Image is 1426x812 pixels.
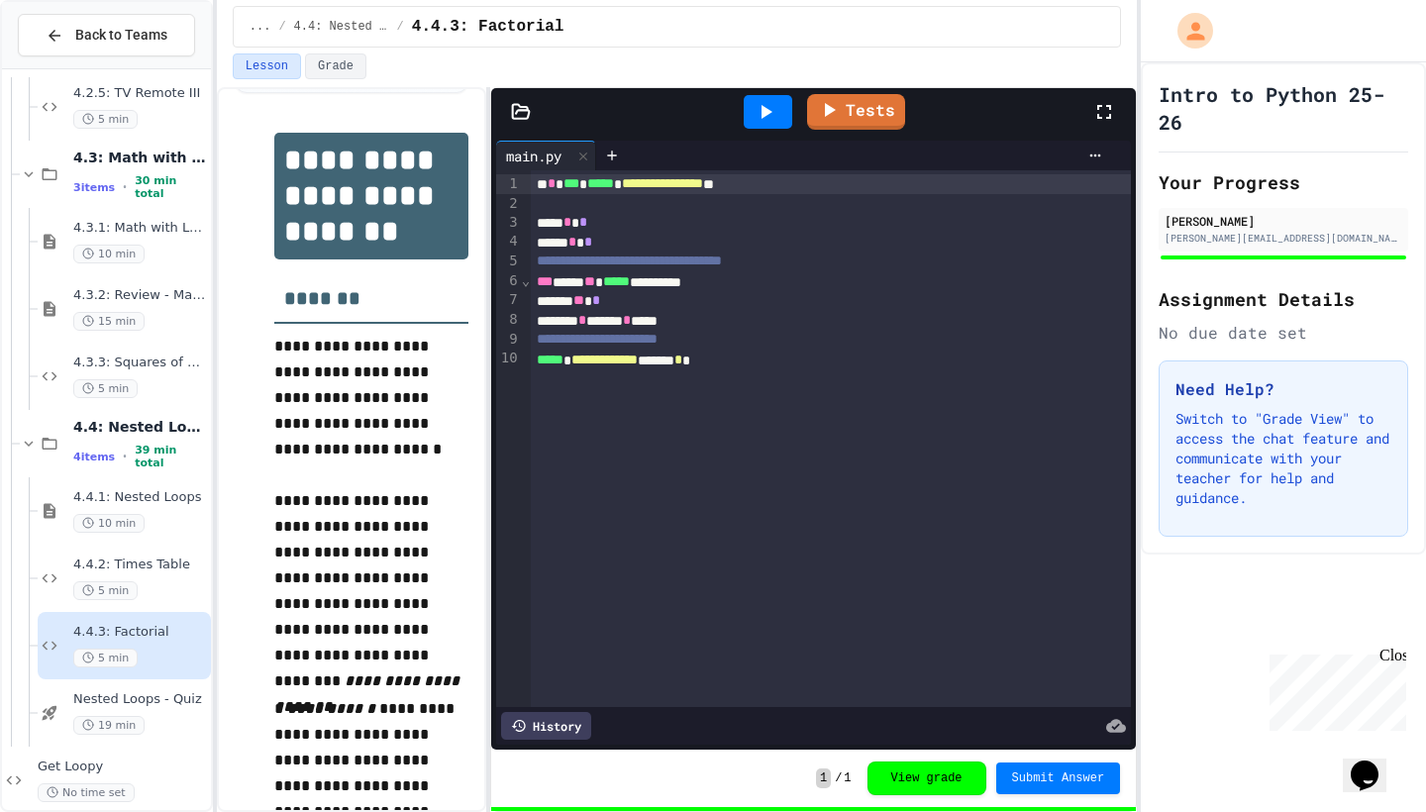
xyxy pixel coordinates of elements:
span: 3 items [73,181,115,194]
span: 4.4.3: Factorial [412,15,564,39]
span: 4.2.5: TV Remote III [73,85,207,102]
span: • [123,449,127,464]
span: 30 min total [135,174,207,200]
div: Chat with us now!Close [8,8,137,126]
span: • [123,179,127,195]
span: No time set [38,783,135,802]
span: Nested Loops - Quiz [73,691,207,708]
span: 5 min [73,581,138,600]
span: 1 [844,770,851,786]
iframe: chat widget [1343,733,1406,792]
div: 4 [496,232,521,252]
div: 3 [496,213,521,233]
span: ... [250,19,271,35]
span: Back to Teams [75,25,167,46]
h2: Assignment Details [1159,285,1408,313]
div: main.py [496,141,596,170]
span: 4.3: Math with Loops [73,149,207,166]
span: 4.3.3: Squares of Numbers [73,355,207,371]
div: No due date set [1159,321,1408,345]
span: 5 min [73,110,138,129]
span: / [397,19,404,35]
span: 4.4.3: Factorial [73,624,207,641]
div: My Account [1157,8,1218,53]
span: 4.4.1: Nested Loops [73,489,207,506]
span: 15 min [73,312,145,331]
iframe: chat widget [1262,647,1406,731]
span: Submit Answer [1012,770,1105,786]
p: Switch to "Grade View" to access the chat feature and communicate with your teacher for help and ... [1175,409,1391,508]
span: 4 items [73,451,115,463]
span: 10 min [73,514,145,533]
div: 8 [496,310,521,330]
span: 5 min [73,379,138,398]
div: 5 [496,252,521,271]
span: / [278,19,285,35]
span: 19 min [73,716,145,735]
span: Fold line [521,272,531,288]
div: 2 [496,194,521,213]
div: [PERSON_NAME][EMAIL_ADDRESS][DOMAIN_NAME] [1165,231,1402,246]
span: 4.4: Nested Loops [294,19,389,35]
span: 4.3.1: Math with Loops [73,220,207,237]
span: / [835,770,842,786]
h2: Your Progress [1159,168,1408,196]
div: 10 [496,349,521,368]
h1: Intro to Python 25-26 [1159,80,1408,136]
div: [PERSON_NAME] [1165,212,1402,230]
button: View grade [867,761,986,795]
span: 1 [816,768,831,788]
div: 7 [496,290,521,310]
div: main.py [496,146,571,166]
div: 6 [496,271,521,291]
span: 4.3.2: Review - Math with Loops [73,287,207,304]
span: 10 min [73,245,145,263]
span: 4.4: Nested Loops [73,418,207,436]
span: 39 min total [135,444,207,469]
button: Submit Answer [996,762,1121,794]
div: History [501,712,591,740]
div: 9 [496,330,521,350]
button: Lesson [233,53,301,79]
a: Tests [807,94,905,130]
h3: Need Help? [1175,377,1391,401]
span: 5 min [73,649,138,667]
span: Get Loopy [38,759,207,775]
div: 1 [496,174,521,194]
button: Grade [305,53,366,79]
span: 4.4.2: Times Table [73,557,207,573]
button: Back to Teams [18,14,195,56]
